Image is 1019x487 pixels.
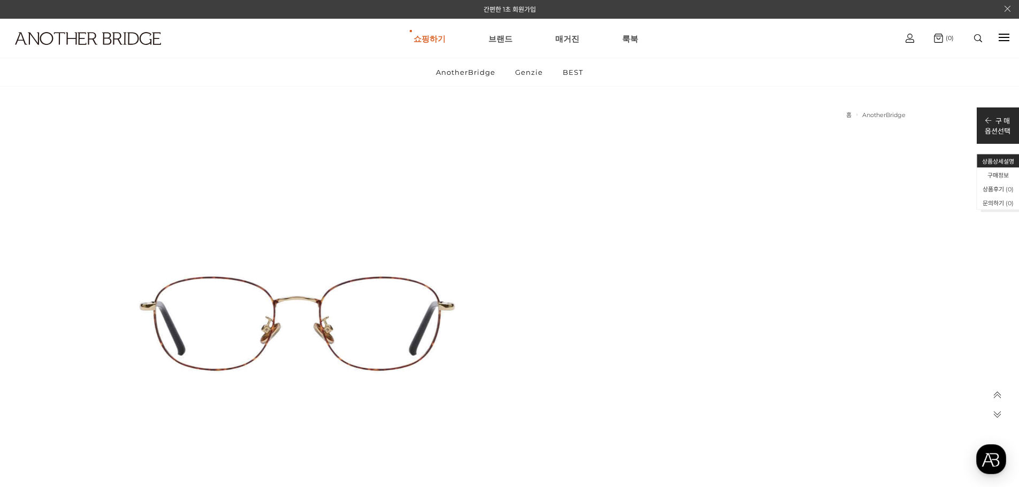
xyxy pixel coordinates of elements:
[427,58,504,86] a: AnotherBridge
[846,111,852,119] a: 홈
[906,34,914,43] img: cart
[484,5,536,13] a: 간편한 1초 회원가입
[488,19,512,58] a: 브랜드
[15,32,161,45] img: logo
[5,32,158,71] a: logo
[974,34,982,42] img: search
[934,34,943,43] img: cart
[985,126,1010,136] p: 옵션선택
[934,34,954,43] a: (0)
[862,111,906,119] a: AnotherBridge
[622,19,638,58] a: 룩북
[1008,185,1012,193] span: 0
[985,115,1010,126] p: 구 매
[943,34,954,42] span: (0)
[413,19,446,58] a: 쇼핑하기
[555,19,579,58] a: 매거진
[554,58,592,86] a: BEST
[506,58,552,86] a: Genzie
